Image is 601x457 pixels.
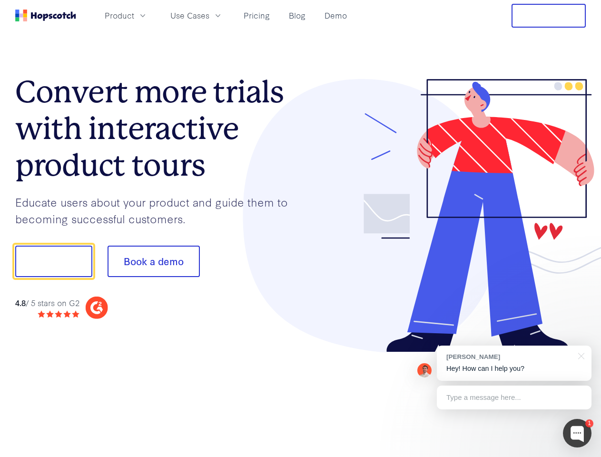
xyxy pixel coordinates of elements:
div: [PERSON_NAME] [446,352,572,361]
p: Hey! How can I help you? [446,364,582,374]
div: 1 [585,419,593,427]
a: Pricing [240,8,274,23]
div: Type a message here... [437,386,591,409]
button: Book a demo [108,246,200,277]
button: Product [99,8,153,23]
button: Use Cases [165,8,228,23]
a: Blog [285,8,309,23]
a: Home [15,10,76,21]
h1: Convert more trials with interactive product tours [15,74,301,183]
span: Use Cases [170,10,209,21]
a: Demo [321,8,351,23]
strong: 4.8 [15,297,26,308]
span: Product [105,10,134,21]
button: Free Trial [512,4,586,28]
div: / 5 stars on G2 [15,297,79,309]
img: Mark Spera [417,363,432,378]
p: Educate users about your product and guide them to becoming successful customers. [15,194,301,227]
button: Show me! [15,246,92,277]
